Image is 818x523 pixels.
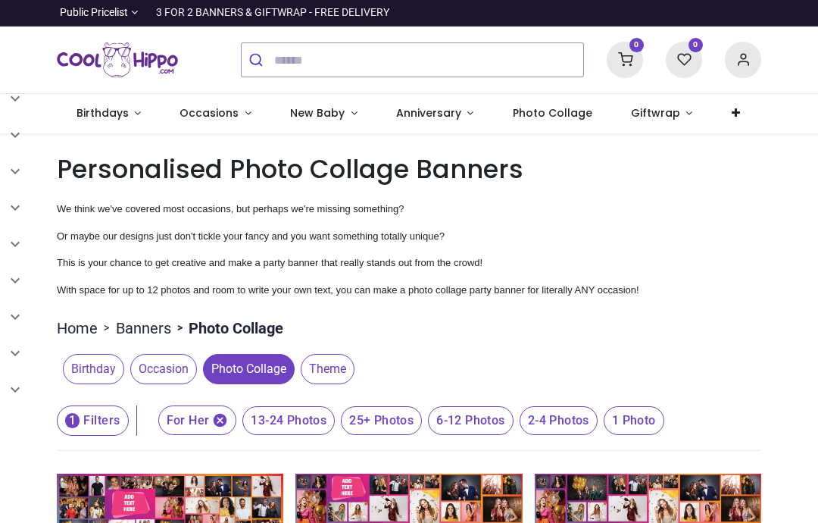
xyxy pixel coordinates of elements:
[604,406,664,435] span: 1 Photo
[611,94,712,133] a: Giftwrap
[197,354,295,384] button: Photo Collage
[98,321,116,336] span: >
[271,94,377,133] a: New Baby
[443,5,761,20] iframe: Customer reviews powered by Trustpilot
[156,5,389,20] div: 3 FOR 2 BANNERS & GIFTWRAP - FREE DELIVERY
[688,38,703,52] sup: 0
[171,321,189,336] span: >
[607,53,643,65] a: 0
[666,53,702,65] a: 0
[57,39,178,81] a: Logo of Cool Hippo
[171,318,283,339] li: Photo Collage
[242,406,335,435] span: 13-24 Photos
[629,38,644,52] sup: 0
[341,406,422,435] span: 25+ Photos
[124,354,197,384] button: Occasion
[301,354,354,384] span: Theme
[116,318,171,339] a: Banners
[295,354,354,384] button: Theme
[180,105,239,121] span: Occasions
[520,406,598,435] span: 2-4 Photos
[428,406,513,435] span: 6-12 Photos
[376,94,493,133] a: Anniversary
[76,105,129,121] span: Birthdays
[57,203,404,215] span: We think we've covered most occasions, but perhaps we're missing something?
[57,354,124,384] button: Birthday
[57,284,639,296] span: With space for up to 12 photos and room to write your own text, you can make a photo collage part...
[57,318,98,339] a: Home
[57,5,138,20] a: Public Pricelist
[161,94,271,133] a: Occasions
[57,406,129,436] button: 1Filters
[396,105,461,121] span: Anniversary
[290,105,345,121] span: New Baby
[242,43,274,77] button: Submit
[57,257,482,268] span: This is your chance to get creative and make a party banner that really stands out from the crowd!
[65,413,80,428] span: 1
[513,105,592,121] span: Photo Collage
[63,354,124,384] span: Birthday
[130,354,197,384] span: Occasion
[57,39,178,81] img: Cool Hippo
[57,94,161,133] a: Birthdays
[57,152,761,187] h1: Personalised Photo Collage Banners
[631,105,680,121] span: Giftwrap
[57,230,445,242] span: Or maybe our designs just don't tickle your fancy and you want something totally unique?
[158,406,237,435] span: For Her
[203,354,295,384] span: Photo Collage
[60,5,128,20] span: Public Pricelist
